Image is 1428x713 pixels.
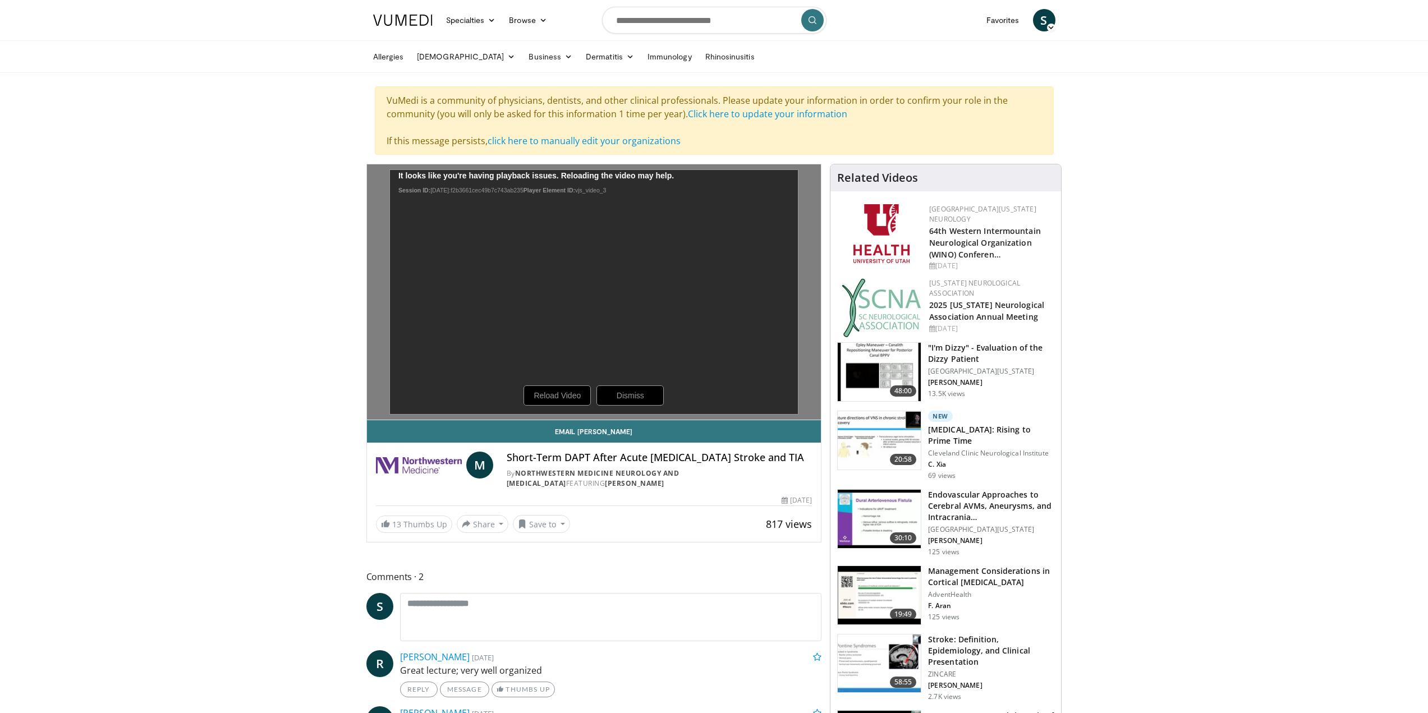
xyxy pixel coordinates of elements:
[838,343,921,401] img: 5373e1fe-18ae-47e7-ad82-0c604b173657.150x105_q85_crop-smart_upscale.jpg
[928,367,1054,376] p: [GEOGRAPHIC_DATA][US_STATE]
[837,489,1054,556] a: 30:10 Endovascular Approaches to Cerebral AVMs, Aneurysms, and Intracrania… [GEOGRAPHIC_DATA][US_...
[928,342,1054,365] h3: "I'm Dizzy" - Evaluation of the Dizzy Patient
[366,45,411,68] a: Allergies
[890,677,917,688] span: 58:55
[782,495,812,505] div: [DATE]
[513,515,570,533] button: Save to
[439,9,503,31] a: Specialties
[890,385,917,397] span: 48:00
[838,566,921,624] img: 43dcbb99-5764-4f51-bf18-3e9fe8b1d216.150x105_q85_crop-smart_upscale.jpg
[928,471,956,480] p: 69 views
[838,490,921,548] img: 6167d7e7-641b-44fc-89de-ec99ed7447bb.150x105_q85_crop-smart_upscale.jpg
[492,682,555,697] a: Thumbs Up
[522,45,579,68] a: Business
[641,45,699,68] a: Immunology
[373,15,433,26] img: VuMedi Logo
[928,681,1054,690] p: [PERSON_NAME]
[376,516,452,533] a: 13 Thumbs Up
[928,536,1054,545] p: [PERSON_NAME]
[507,468,679,488] a: Northwestern Medicine Neurology and [MEDICAL_DATA]
[376,452,462,479] img: Northwestern Medicine Neurology and Neurosurgery
[1033,9,1055,31] a: S
[837,565,1054,625] a: 19:49 Management Considerations in Cortical [MEDICAL_DATA] AdventHealth F. Aran 125 views
[928,525,1054,534] p: [GEOGRAPHIC_DATA][US_STATE]
[440,682,489,697] a: Message
[928,389,965,398] p: 13.5K views
[579,45,641,68] a: Dermatitis
[410,45,522,68] a: [DEMOGRAPHIC_DATA]
[929,226,1041,260] a: 64th Western Intermountain Neurological Organization (WINO) Conferen…
[928,378,1054,387] p: [PERSON_NAME]
[928,411,953,422] p: New
[890,609,917,620] span: 19:49
[929,300,1044,322] a: 2025 [US_STATE] Neurological Association Annual Meeting
[488,135,681,147] a: click here to manually edit your organizations
[837,171,918,185] h4: Related Videos
[929,278,1020,298] a: [US_STATE] Neurological Association
[928,692,961,701] p: 2.7K views
[366,593,393,620] a: S
[766,517,812,531] span: 817 views
[466,452,493,479] a: M
[699,45,761,68] a: Rhinosinusitis
[928,670,1054,679] p: ZINCARE
[837,342,1054,402] a: 48:00 "I'm Dizzy" - Evaluation of the Dizzy Patient [GEOGRAPHIC_DATA][US_STATE] [PERSON_NAME] 13....
[507,468,812,489] div: By FEATURING
[928,613,959,622] p: 125 views
[928,548,959,556] p: 125 views
[400,682,438,697] a: Reply
[392,519,401,530] span: 13
[605,479,664,488] a: [PERSON_NAME]
[928,590,1054,599] p: AdventHealth
[929,261,1052,271] div: [DATE]
[837,634,1054,701] a: 58:55 Stroke: Definition, Epidemiology, and Clinical Presentation ZINCARE [PERSON_NAME] 2.7K views
[366,650,393,677] a: R
[507,452,812,464] h4: Short-Term DAPT After Acute [MEDICAL_DATA] Stroke and TIA
[890,454,917,465] span: 20:58
[837,411,1054,480] a: 20:58 New [MEDICAL_DATA]: Rising to Prime Time Cleveland Clinic Neurological Institute C. Xia 69 ...
[457,515,509,533] button: Share
[890,532,917,544] span: 30:10
[928,565,1054,588] h3: Management Considerations in Cortical [MEDICAL_DATA]
[853,204,910,263] img: f6362829-b0a3-407d-a044-59546adfd345.png.150x105_q85_autocrop_double_scale_upscale_version-0.2.png
[367,164,821,420] video-js: Video Player
[928,634,1054,668] h3: Stroke: Definition, Epidemiology, and Clinical Presentation
[400,651,470,663] a: [PERSON_NAME]
[472,652,494,663] small: [DATE]
[838,411,921,470] img: f1d696cd-2275-40a1-93b3-437403182b66.150x105_q85_crop-smart_upscale.jpg
[928,424,1054,447] h3: [MEDICAL_DATA]: Rising to Prime Time
[928,449,1054,458] p: Cleveland Clinic Neurological Institute
[928,601,1054,610] p: F. Aran
[367,420,821,443] a: Email [PERSON_NAME]
[366,569,822,584] span: Comments 2
[929,204,1036,224] a: [GEOGRAPHIC_DATA][US_STATE] Neurology
[602,7,827,34] input: Search topics, interventions
[375,86,1054,155] div: VuMedi is a community of physicians, dentists, and other clinical professionals. Please update yo...
[928,460,1054,469] p: C. Xia
[980,9,1026,31] a: Favorites
[838,634,921,693] img: 26d5732c-95f1-4678-895e-01ffe56ce748.150x105_q85_crop-smart_upscale.jpg
[929,324,1052,334] div: [DATE]
[502,9,554,31] a: Browse
[928,489,1054,523] h3: Endovascular Approaches to Cerebral AVMs, Aneurysms, and Intracrania…
[688,108,847,120] a: Click here to update your information
[842,278,921,337] img: b123db18-9392-45ae-ad1d-42c3758a27aa.jpg.150x105_q85_autocrop_double_scale_upscale_version-0.2.jpg
[400,664,822,677] p: Great lecture; very well organized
